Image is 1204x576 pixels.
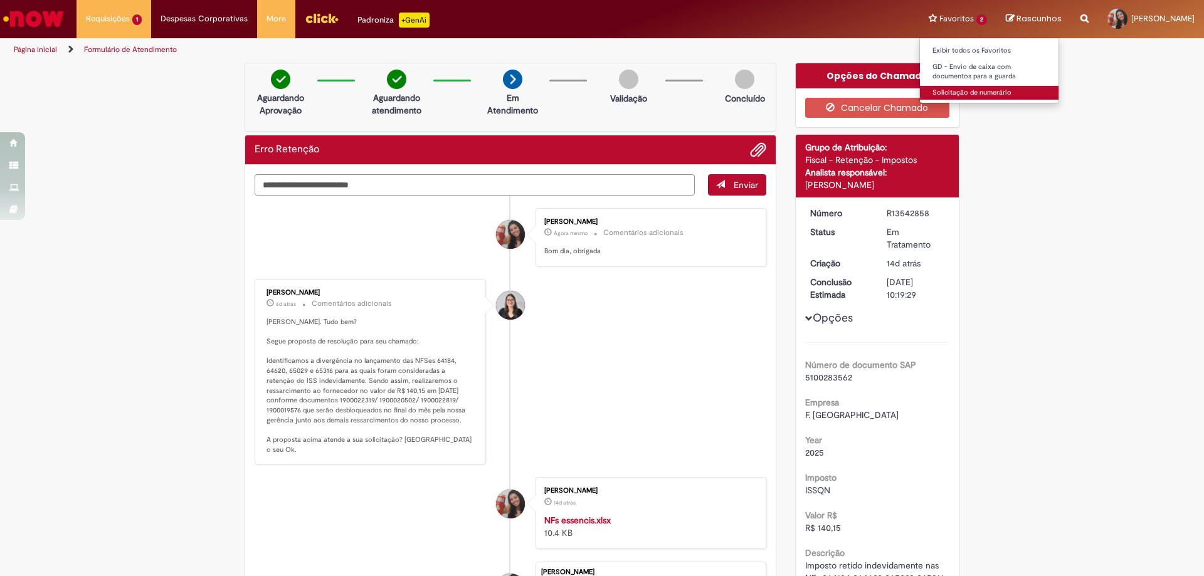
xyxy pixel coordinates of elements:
[541,568,759,576] div: [PERSON_NAME]
[805,434,822,446] b: Year
[619,70,638,89] img: img-circle-grey.png
[544,487,753,495] div: [PERSON_NAME]
[939,13,974,25] span: Favoritos
[735,70,754,89] img: img-circle-grey.png
[805,472,837,483] b: Imposto
[796,63,959,88] div: Opções do Chamado
[887,276,945,301] div: [DATE] 10:19:29
[805,447,824,458] span: 2025
[801,207,878,219] dt: Número
[801,257,878,270] dt: Criação
[544,218,753,226] div: [PERSON_NAME]
[554,499,576,506] time: 17/09/2025 10:48:10
[482,92,543,117] p: Em Atendimento
[610,92,647,105] p: Validação
[887,258,921,269] span: 14d atrás
[544,246,753,256] p: Bom dia, obrigada
[805,179,950,191] div: [PERSON_NAME]
[357,13,430,28] div: Padroniza
[887,258,921,269] time: 17/09/2025 10:48:11
[554,499,576,506] span: 14d atrás
[805,154,950,166] div: Fiscal - Retenção - Impostos
[255,144,319,155] h2: Erro Retenção Histórico de tíquete
[399,13,430,28] p: +GenAi
[1131,13,1195,24] span: [PERSON_NAME]
[267,289,475,296] div: [PERSON_NAME]
[801,276,878,301] dt: Conclusão Estimada
[734,179,758,191] span: Enviar
[1017,13,1062,24] span: Rascunhos
[919,38,1059,103] ul: Favoritos
[276,300,296,308] time: 25/09/2025 13:15:35
[276,300,296,308] span: 6d atrás
[250,92,311,117] p: Aguardando Aprovação
[14,45,57,55] a: Página inicial
[496,490,525,518] div: Maria Eliza Duarte Costa
[86,13,130,25] span: Requisições
[920,44,1059,58] a: Exibir todos os Favoritos
[887,257,945,270] div: 17/09/2025 10:48:11
[805,397,839,408] b: Empresa
[132,14,142,25] span: 1
[544,515,611,526] a: NFs essencis.xlsx
[312,298,392,309] small: Comentários adicionais
[1,6,66,31] img: ServiceNow
[271,70,290,89] img: check-circle-green.png
[725,92,765,105] p: Concluído
[805,372,852,383] span: 5100283562
[805,547,845,558] b: Descrição
[805,510,837,521] b: Valor R$
[805,141,950,154] div: Grupo de Atribuição:
[920,60,1059,83] a: GD - Envio de caixa com documentos para a guarda
[887,207,945,219] div: R13542858
[554,229,588,237] time: 01/10/2025 09:46:50
[387,70,406,89] img: check-circle-green.png
[255,174,695,196] textarea: Digite sua mensagem aqui...
[805,359,916,370] b: Número de documento SAP
[1006,13,1062,25] a: Rascunhos
[603,228,684,238] small: Comentários adicionais
[801,226,878,238] dt: Status
[920,86,1059,100] a: Solicitação de numerário
[976,14,987,25] span: 2
[267,13,286,25] span: More
[366,92,427,117] p: Aguardando atendimento
[805,522,841,533] span: R$ 140,15
[496,291,525,320] div: Debora Cristina Silva Dias
[805,98,950,118] button: Cancelar Chamado
[267,317,475,455] p: [PERSON_NAME]. Tudo bem? Segue proposta de resolução para seu chamado: Identificamos a divergênci...
[887,226,945,251] div: Em Tratamento
[84,45,177,55] a: Formulário de Atendimento
[161,13,248,25] span: Despesas Corporativas
[503,70,522,89] img: arrow-next.png
[750,142,766,158] button: Adicionar anexos
[9,38,793,61] ul: Trilhas de página
[544,514,753,539] div: 10.4 KB
[805,484,830,496] span: ISSQN
[805,166,950,179] div: Analista responsável:
[708,174,766,196] button: Enviar
[805,409,899,421] span: F. [GEOGRAPHIC_DATA]
[496,220,525,249] div: Maria Eliza Duarte Costa
[554,229,588,237] span: Agora mesmo
[305,9,339,28] img: click_logo_yellow_360x200.png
